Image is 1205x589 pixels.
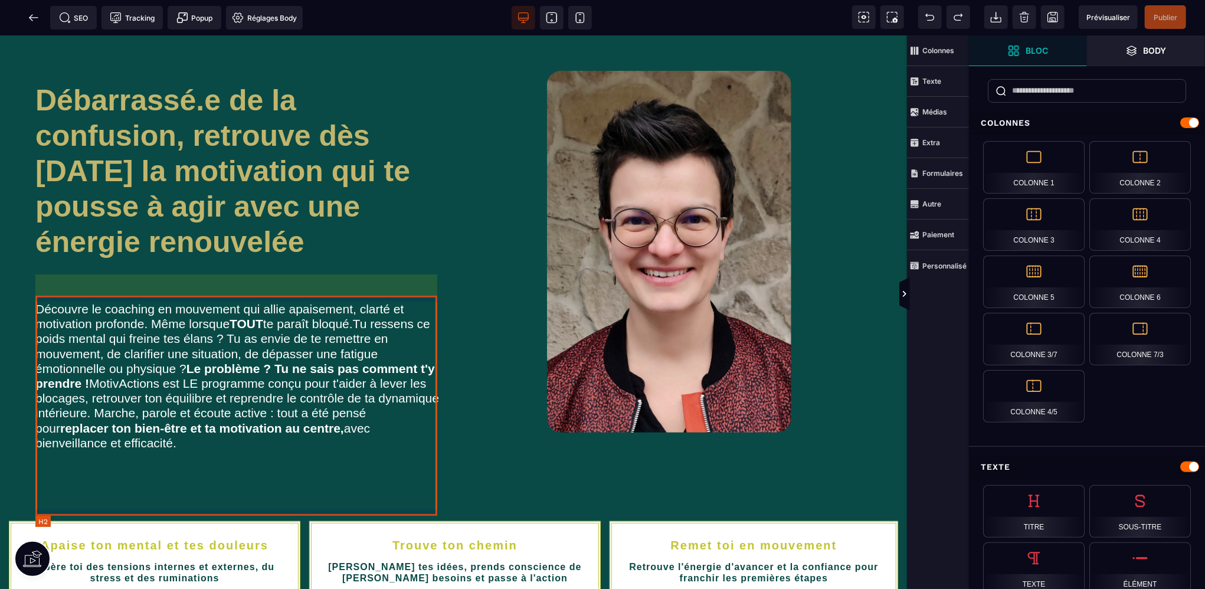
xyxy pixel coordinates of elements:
[621,497,887,523] h2: Remet toi en mouvement
[320,497,590,523] h2: Trouve ton chemin
[947,5,970,29] span: Rétablir
[922,46,954,55] strong: Colonnes
[1087,35,1205,66] span: Ouvrir les calques
[983,485,1085,538] div: Titre
[907,158,969,189] span: Formulaires
[907,35,969,66] span: Colonnes
[1086,13,1130,22] span: Prévisualiser
[922,107,947,116] strong: Médias
[1089,198,1191,251] div: Colonne 4
[1013,5,1036,29] span: Nettoyage
[621,523,887,551] text: Retrouve l'énergie d'avancer et la confiance pour franchir les premières étapes
[983,141,1085,194] div: Colonne 1
[59,12,89,24] span: SEO
[60,386,344,400] b: replacer ton bien-être et ta motivation au centre,
[852,5,876,29] span: Voir les composants
[969,35,1087,66] span: Ouvrir les blocs
[20,497,289,523] h2: Apaise ton mental et tes douleurs
[922,169,963,178] strong: Formulaires
[922,138,940,147] strong: Extra
[20,523,289,551] text: Libère toi des tensions internes et externes, du stress et des ruminations
[35,282,443,414] span: Tu ressens ce poids mental qui freine tes élans ? Tu as envie de te remettre en mouvement, de cla...
[922,77,941,86] strong: Texte
[1089,313,1191,365] div: Colonne 7/3
[922,261,967,270] strong: Personnalisé
[1089,141,1191,194] div: Colonne 2
[540,6,564,30] span: Voir tablette
[880,5,904,29] span: Capture d'écran
[226,6,303,30] span: Favicon
[168,6,221,30] span: Créer une alerte modale
[1089,485,1191,538] div: Sous-titre
[110,12,155,24] span: Tracking
[907,220,969,250] span: Paiement
[101,6,163,30] span: Code de suivi
[983,370,1085,423] div: Colonne 4/5
[907,97,969,127] span: Médias
[568,6,592,30] span: Voir mobile
[35,41,440,230] h1: Débarrassé.e de la confusion, retrouve dès [DATE] la motivation qui te pousse à agir avec une éne...
[35,326,438,355] b: Le problème ? Tu ne sais pas comment t'y prendre !
[983,256,1085,308] div: Colonne 5
[1079,5,1138,29] span: Aperçu
[512,6,535,30] span: Voir bureau
[907,250,969,281] span: Personnalisé
[230,282,263,295] b: TOUT
[984,5,1008,29] span: Importer
[969,277,981,312] span: Afficher les vues
[922,199,941,208] strong: Autre
[969,112,1205,134] div: Colonnes
[232,12,297,24] span: Réglages Body
[35,260,440,421] h2: Découvre le coaching en mouvement qui allie apaisement, clarté et motivation profonde. Même lorsq...
[907,66,969,97] span: Texte
[1145,5,1186,29] span: Enregistrer le contenu
[1089,256,1191,308] div: Colonne 6
[922,230,954,239] strong: Paiement
[918,5,942,29] span: Défaire
[547,35,791,397] img: a00a15cd26c76ceea68b77b015c3d001_Moi.jpg
[1154,13,1177,22] span: Publier
[320,523,590,551] text: [PERSON_NAME] tes idées, prends conscience de [PERSON_NAME] besoins et passe à l'action
[22,6,45,30] span: Retour
[1026,46,1048,55] strong: Bloc
[907,189,969,220] span: Autre
[983,198,1085,251] div: Colonne 3
[969,456,1205,478] div: Texte
[50,6,97,30] span: Métadata SEO
[1041,5,1065,29] span: Enregistrer
[1144,46,1167,55] strong: Body
[983,313,1085,365] div: Colonne 3/7
[907,127,969,158] span: Extra
[176,12,213,24] span: Popup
